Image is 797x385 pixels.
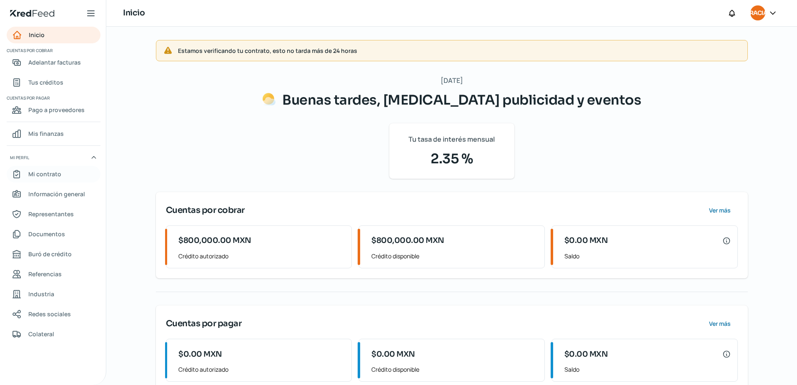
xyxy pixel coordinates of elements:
[28,229,65,239] span: Documentos
[29,30,45,40] span: Inicio
[371,251,538,261] span: Crédito disponible
[262,92,276,106] img: Saludos
[28,128,64,139] span: Mis finanzas
[178,349,222,360] span: $0.00 MXN
[166,204,245,217] span: Cuentas por cobrar
[7,266,100,282] a: Referencias
[441,75,463,87] span: [DATE]
[371,235,444,246] span: $800,000.00 MXN
[7,166,100,182] a: Mi contrato
[564,251,731,261] span: Saldo
[709,321,731,327] span: Ver más
[564,235,608,246] span: $0.00 MXN
[7,286,100,302] a: Industria
[123,7,145,19] h1: Inicio
[7,306,100,322] a: Redes sociales
[178,45,741,56] span: Estamos verificando tu contrato, esto no tarda más de 24 horas
[28,77,63,87] span: Tus créditos
[371,364,538,375] span: Crédito disponible
[7,246,100,262] a: Buró de crédito
[709,207,731,213] span: Ver más
[178,251,345,261] span: Crédito autorizado
[28,329,54,339] span: Colateral
[10,154,29,161] span: Mi perfil
[702,202,738,219] button: Ver más
[7,206,100,222] a: Representantes
[564,349,608,360] span: $0.00 MXN
[7,47,99,54] span: Cuentas por cobrar
[745,8,771,18] span: GRACIAS
[7,54,100,71] a: Adelantar facturas
[28,169,61,179] span: Mi contrato
[7,186,100,202] a: Información general
[28,57,81,67] span: Adelantar facturas
[178,235,251,246] span: $800,000.00 MXN
[282,92,641,108] span: Buenas tardes, [MEDICAL_DATA] publicidad y eventos
[28,269,62,279] span: Referencias
[7,125,100,142] a: Mis finanzas
[28,289,54,299] span: Industria
[702,315,738,332] button: Ver más
[28,309,71,319] span: Redes sociales
[7,326,100,342] a: Colateral
[28,105,85,115] span: Pago a proveedores
[7,94,99,102] span: Cuentas por pagar
[564,364,731,375] span: Saldo
[28,209,74,219] span: Representantes
[409,133,495,145] span: Tu tasa de interés mensual
[7,226,100,242] a: Documentos
[7,74,100,91] a: Tus créditos
[399,149,504,169] span: 2.35 %
[166,317,242,330] span: Cuentas por pagar
[28,189,85,199] span: Información general
[7,27,100,43] a: Inicio
[371,349,415,360] span: $0.00 MXN
[7,102,100,118] a: Pago a proveedores
[178,364,345,375] span: Crédito autorizado
[28,249,72,259] span: Buró de crédito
